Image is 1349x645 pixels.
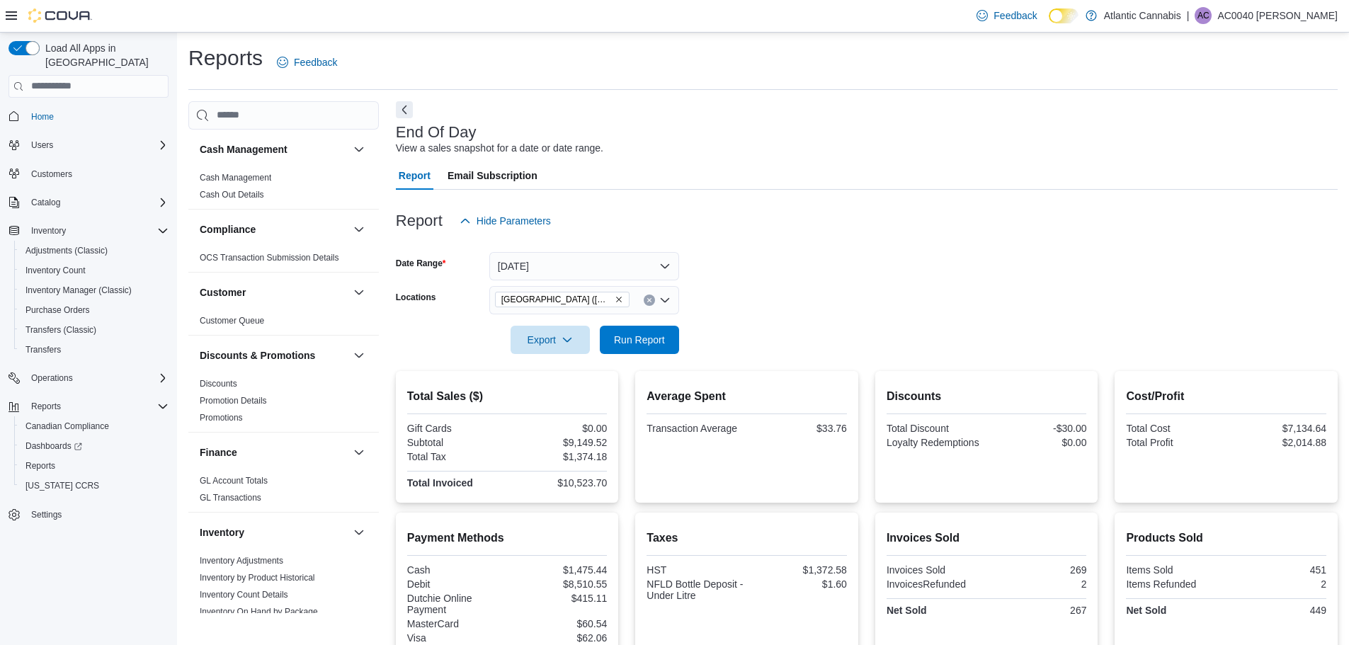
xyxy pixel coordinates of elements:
a: Inventory Count Details [200,590,288,600]
div: 2 [1229,578,1326,590]
a: Inventory Adjustments [200,556,283,566]
div: Invoices Sold [887,564,984,576]
span: Cash Out Details [200,189,264,200]
a: OCS Transaction Submission Details [200,253,339,263]
span: Customers [25,165,169,183]
div: MasterCard [407,618,504,629]
div: 267 [989,605,1086,616]
div: Total Cost [1126,423,1223,434]
button: Cash Management [200,142,348,156]
span: Promotions [200,412,243,423]
span: Inventory [25,222,169,239]
span: Run Report [614,333,665,347]
nav: Complex example [8,101,169,562]
span: Inventory by Product Historical [200,572,315,583]
button: Reports [25,398,67,415]
div: $415.11 [510,593,607,604]
a: GL Account Totals [200,476,268,486]
div: 451 [1229,564,1326,576]
span: GL Account Totals [200,475,268,486]
button: Customers [3,164,174,184]
span: Catalog [31,197,60,208]
button: Catalog [25,194,66,211]
div: Cash Management [188,169,379,209]
a: Cash Out Details [200,190,264,200]
button: Operations [25,370,79,387]
div: $7,134.64 [1229,423,1326,434]
div: $1,475.44 [510,564,607,576]
span: Adjustments (Classic) [25,245,108,256]
div: $2,014.88 [1229,437,1326,448]
span: Home [31,111,54,122]
a: Transfers (Classic) [20,321,102,338]
div: Total Discount [887,423,984,434]
span: Washington CCRS [20,477,169,494]
span: Transfers [20,341,169,358]
span: Catalog [25,194,169,211]
h3: Finance [200,445,237,460]
button: Reports [14,456,174,476]
div: $9,149.52 [510,437,607,448]
div: Subtotal [407,437,504,448]
a: Cash Management [200,173,271,183]
p: AC0040 [PERSON_NAME] [1217,7,1338,24]
strong: Total Invoiced [407,477,473,489]
span: Discounts [200,378,237,389]
a: Transfers [20,341,67,358]
button: Inventory [351,524,368,541]
button: Adjustments (Classic) [14,241,174,261]
label: Date Range [396,258,446,269]
a: Discounts [200,379,237,389]
span: Feedback [994,8,1037,23]
h1: Reports [188,44,263,72]
div: $33.76 [750,423,847,434]
p: | [1187,7,1190,24]
a: Inventory by Product Historical [200,573,315,583]
div: Total Profit [1126,437,1223,448]
span: Settings [31,509,62,520]
h3: Customer [200,285,246,299]
span: Email Subscription [448,161,537,190]
div: Customer [188,312,379,335]
div: Discounts & Promotions [188,375,379,432]
button: Transfers [14,340,174,360]
a: Inventory Count [20,262,91,279]
button: Finance [351,444,368,461]
button: Canadian Compliance [14,416,174,436]
span: Transfers (Classic) [25,324,96,336]
span: Operations [31,372,73,384]
span: Canadian Compliance [20,418,169,435]
h3: End Of Day [396,124,477,141]
div: NFLD Bottle Deposit - Under Litre [647,578,744,601]
span: Customers [31,169,72,180]
button: Export [511,326,590,354]
label: Locations [396,292,436,303]
span: Cash Management [200,172,271,183]
button: Transfers (Classic) [14,320,174,340]
div: AC0040 Collins Brittany [1195,7,1212,24]
strong: Net Sold [1126,605,1166,616]
span: Home [25,108,169,125]
button: [DATE] [489,252,679,280]
span: Inventory Count [25,265,86,276]
button: Inventory Count [14,261,174,280]
button: Reports [3,396,174,416]
div: $0.00 [510,423,607,434]
button: Purchase Orders [14,300,174,320]
span: Users [31,139,53,151]
h2: Taxes [647,530,847,547]
a: Promotions [200,413,243,423]
button: Catalog [3,193,174,212]
span: Operations [25,370,169,387]
div: Transaction Average [647,423,744,434]
div: $60.54 [510,618,607,629]
span: Purchase Orders [20,302,169,319]
span: Users [25,137,169,154]
a: Inventory On Hand by Package [200,607,318,617]
a: Reports [20,457,61,474]
span: Reports [25,460,55,472]
p: Atlantic Cannabis [1104,7,1181,24]
button: Open list of options [659,295,671,306]
span: Export [519,326,581,354]
span: [US_STATE] CCRS [25,480,99,491]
